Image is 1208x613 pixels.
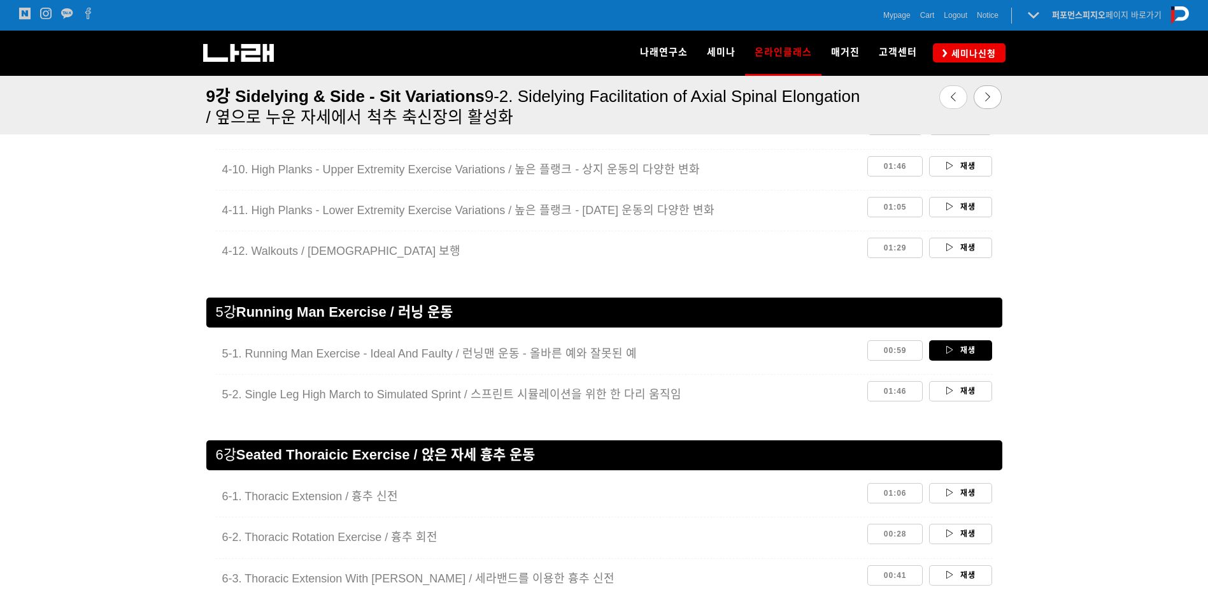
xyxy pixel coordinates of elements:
[697,31,745,75] a: 세미나
[929,197,992,217] a: 재생
[977,9,998,22] a: Notice
[707,47,735,58] span: 세미나
[216,156,863,184] a: 4-10. High Planks - Upper Extremity Exercise Variations / 높은 플랭크 - 상지 운동의 다양한 변화
[944,9,967,22] a: Logout
[216,238,863,265] a: 4-12. Walkouts / [DEMOGRAPHIC_DATA] 보행
[222,204,715,217] span: 4-11. High Planks - Lower Extremity Exercise Variations / 높은 플랭크 - [DATE] 운동의 다양한 변화
[883,9,911,22] a: Mypage
[1052,10,1162,20] a: 퍼포먼스피지오페이지 바로가기
[929,483,992,503] a: 재생
[867,156,923,177] a: 01:46
[745,31,821,75] a: 온라인클래스
[222,388,681,401] span: 5-2. Single Leg High March to Simulated Sprint / 스프린트 시뮬레이션을 위한 한 다리 움직임
[216,447,236,463] span: 6강
[1052,10,1105,20] strong: 퍼포먼스피지오
[216,197,863,224] a: 4-11. High Planks - Lower Extremity Exercise Variations / 높은 플랭크 - [DATE] 운동의 다양한 변화
[216,381,863,408] a: 5-2. Single Leg High March to Simulated Sprint / 스프린트 시뮬레이션을 위한 한 다리 움직임
[216,483,863,510] a: 6-1. Thoracic Extension / 흉추 신전
[920,9,935,22] a: Cart
[222,245,461,257] span: 4-12. Walkouts / [DEMOGRAPHIC_DATA] 보행
[867,483,923,503] a: 01:06
[929,524,992,544] a: 재생
[867,238,923,258] a: 01:29
[831,47,860,58] span: 매거진
[630,31,697,75] a: 나래연구소
[640,47,688,58] span: 나래연구소
[216,524,863,551] a: 6-2. Thoracic Rotation Exercise / 흉추 회전
[929,381,992,401] a: 재생
[216,565,863,593] a: 6-3. Thoracic Extension With [PERSON_NAME] / 세라밴드를 이용한 흉추 신전
[929,340,992,361] a: 재생
[867,381,923,401] a: 01:46
[236,447,535,463] span: Seated Thoraicic Exercise / 앉은 자세 흉추 운동
[755,42,812,62] span: 온라인클래스
[222,531,438,544] span: 6-2. Thoracic Rotation Exercise / 흉추 회전
[222,572,615,585] span: 6-3. Thoracic Extension With [PERSON_NAME] / 세라밴드를 이용한 흉추 신전
[216,340,863,368] a: 5-1. Running Man Exercise - Ideal And Faulty / 런닝맨 운동 - 올바른 예와 잘못된 예
[867,524,923,544] a: 00:28
[933,43,1005,62] a: 세미나신청
[222,490,399,503] span: 6-1. Thoracic Extension / 흉추 신전
[206,87,485,106] span: 9강 Sidelying & Side - Sit Variations
[929,238,992,258] a: 재생
[867,197,923,217] a: 01:05
[867,565,923,586] a: 00:41
[206,79,867,134] a: 9강 Sidelying & Side - Sit Variations9-2. Sidelying Facilitation of Axial Spinal Elongation / 옆으로 ...
[236,304,453,320] span: Running Man Exercise / 러닝 운동
[216,304,236,320] span: 5강
[929,565,992,586] a: 재생
[879,47,917,58] span: 고객센터
[222,163,700,176] span: 4-10. High Planks - Upper Extremity Exercise Variations / 높은 플랭크 - 상지 운동의 다양한 변화
[867,340,923,361] a: 00:59
[222,347,637,360] span: 5-1. Running Man Exercise - Ideal And Faulty / 런닝맨 운동 - 올바른 예와 잘못된 예
[821,31,869,75] a: 매거진
[948,47,996,60] span: 세미나신청
[206,87,860,127] span: 9-2. Sidelying Facilitation of Axial Spinal Elongation / 옆으로 누운 자세에서 척추 축신장의 활성화
[929,156,992,177] a: 재생
[869,31,927,75] a: 고객센터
